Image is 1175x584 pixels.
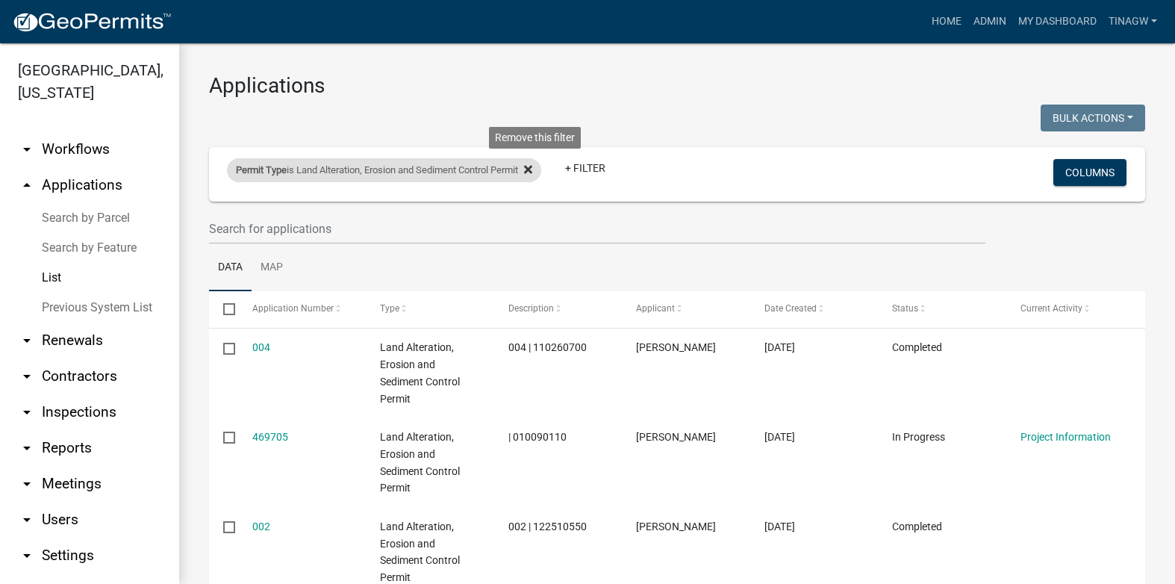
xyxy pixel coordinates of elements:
datatable-header-cell: Status [878,291,1006,327]
span: Kyle Skoglund [636,341,716,353]
span: 08/26/2025 [764,431,795,443]
span: Applicant [636,303,675,314]
i: arrow_drop_down [18,547,36,565]
i: arrow_drop_down [18,439,36,457]
span: | 010090110 [508,431,567,443]
datatable-header-cell: Current Activity [1006,291,1134,327]
span: Permit Type [236,164,287,175]
span: Status [892,303,918,314]
span: Land Alteration, Erosion and Sediment Control Permit [380,521,460,583]
a: + Filter [553,155,617,181]
span: Description [508,303,554,314]
datatable-header-cell: Type [366,291,494,327]
a: Project Information [1020,431,1111,443]
button: Columns [1053,159,1126,186]
i: arrow_drop_down [18,475,36,493]
datatable-header-cell: Applicant [622,291,750,327]
a: Admin [967,7,1012,36]
span: In Progress [892,431,945,443]
span: Land Alteration, Erosion and Sediment Control Permit [380,431,460,494]
button: Bulk Actions [1041,105,1145,131]
span: 004 | 110260700 [508,341,587,353]
i: arrow_drop_down [18,403,36,421]
span: Steve Kiesle [636,521,716,532]
input: Search for applications [209,214,985,244]
datatable-header-cell: Select [209,291,237,327]
span: 002 | 122510550 [508,521,587,532]
i: arrow_drop_up [18,176,36,194]
a: Home [926,7,967,36]
span: Land Alteration, Erosion and Sediment Control Permit [380,341,460,404]
i: arrow_drop_down [18,367,36,385]
a: TinaGW [1103,7,1163,36]
a: 004 [252,341,270,353]
a: My Dashboard [1012,7,1103,36]
h3: Applications [209,73,1145,99]
a: 469705 [252,431,288,443]
datatable-header-cell: Description [493,291,622,327]
span: Type [380,303,399,314]
i: arrow_drop_down [18,511,36,529]
span: Completed [892,341,942,353]
i: arrow_drop_down [18,332,36,350]
datatable-header-cell: Application Number [237,291,366,327]
span: Date Created [764,303,817,314]
datatable-header-cell: Date Created [749,291,878,327]
a: Data [209,244,252,292]
span: Current Activity [1020,303,1082,314]
span: Completed [892,521,942,532]
div: is Land Alteration, Erosion and Sediment Control Permit [227,158,541,182]
span: Application Number [252,303,334,314]
a: 002 [252,521,270,532]
span: Tad Anderson [636,431,716,443]
i: arrow_drop_down [18,140,36,158]
span: 08/22/2025 [764,521,795,532]
a: Map [252,244,292,292]
span: 09/04/2025 [764,341,795,353]
div: Remove this filter [489,127,581,149]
